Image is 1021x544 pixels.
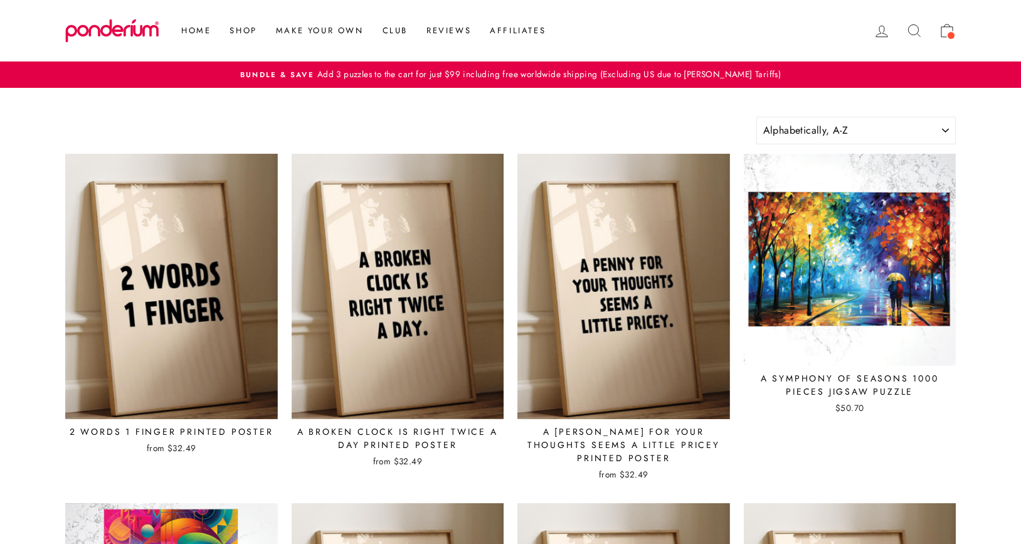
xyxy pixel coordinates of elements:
div: 2 Words 1 Finger Printed Poster [65,425,278,439]
ul: Primary [166,19,555,42]
div: A [PERSON_NAME] For Your Thoughts Seems A Little Pricey Printed Poster [517,425,730,465]
a: 2 Words 1 Finger Printed Poster from $32.49 [65,154,278,458]
div: A Broken Clock Is Right Twice A Day Printed Poster [292,425,504,452]
div: from $32.49 [292,455,504,467]
a: Reviews [417,19,480,42]
a: Affiliates [480,19,555,42]
img: Ponderium [65,19,159,43]
div: from $32.49 [65,442,278,454]
span: Bundle & Save [240,70,314,80]
a: A [PERSON_NAME] For Your Thoughts Seems A Little Pricey Printed Poster from $32.49 [517,154,730,484]
a: A Symphony of Seasons 1000 Pieces Jigsaw Puzzle $50.70 [744,154,956,419]
a: Bundle & SaveAdd 3 puzzles to the cart for just $99 including free worldwide shipping (Excluding ... [68,68,953,82]
a: Shop [220,19,266,42]
div: $50.70 [744,402,956,414]
div: from $32.49 [517,468,730,481]
a: A Broken Clock Is Right Twice A Day Printed Poster from $32.49 [292,154,504,471]
div: A Symphony of Seasons 1000 Pieces Jigsaw Puzzle [744,372,956,398]
a: Make Your Own [267,19,373,42]
a: Club [373,19,417,42]
a: Home [172,19,220,42]
span: Add 3 puzzles to the cart for just $99 including free worldwide shipping (Excluding US due to [PE... [314,68,781,80]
